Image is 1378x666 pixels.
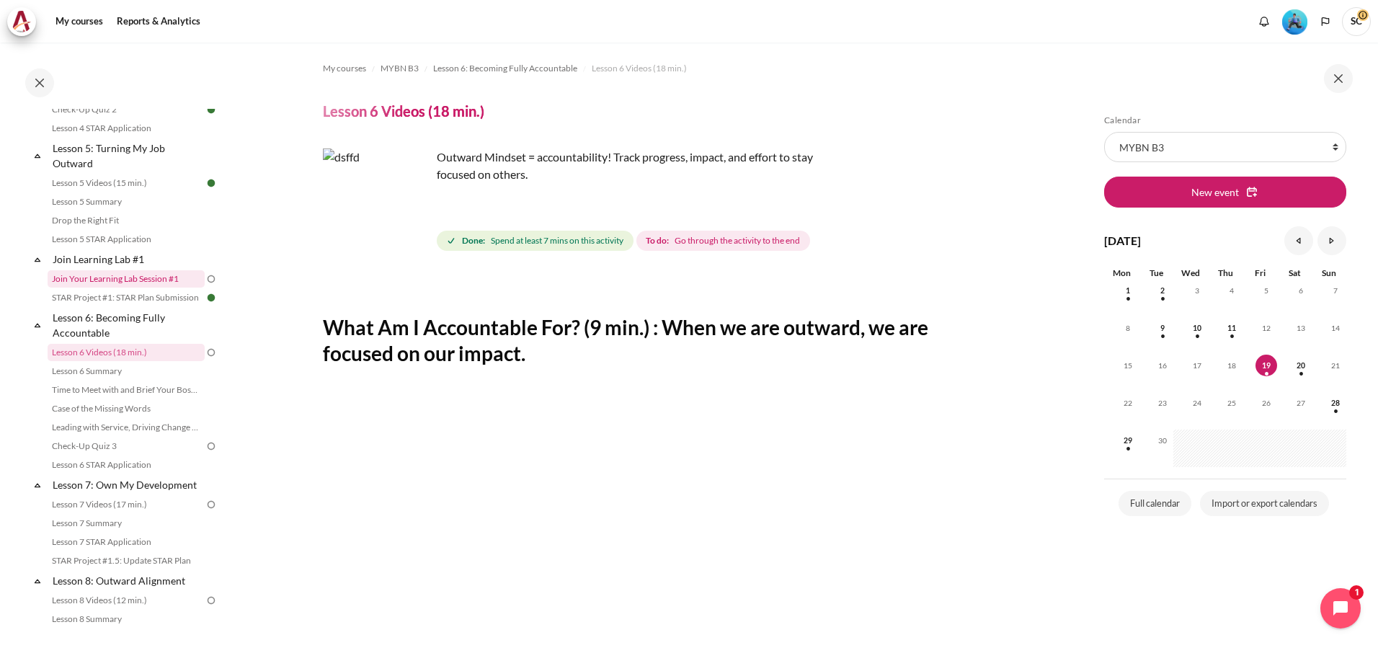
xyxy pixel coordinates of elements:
span: 13 [1290,317,1312,339]
a: Lesson 8 Videos (12 min.) [48,592,205,609]
a: Today Friday, 19 September [1255,361,1277,370]
img: To do [205,346,218,359]
a: Drop the Right Fit [48,212,205,229]
span: 18 [1221,355,1243,376]
a: Tuesday, 2 September events [1152,286,1173,295]
a: STAR Project #1: STAR Plan Submission [48,289,205,306]
a: Saturday, 20 September events [1290,361,1312,370]
button: Languages [1315,11,1336,32]
span: 17 [1186,355,1208,376]
h2: What Am I Accountable For? (9 min.) : When we are outward, we are focused on our impact. [323,314,984,367]
span: 22 [1117,392,1139,414]
span: 11 [1221,317,1243,339]
span: 8 [1117,317,1139,339]
span: 4 [1221,280,1243,301]
span: Collapse [30,148,45,163]
span: Collapse [30,574,45,588]
span: Lesson 6 Videos (18 min.) [592,62,687,75]
div: Completion requirements for Lesson 6 Videos (18 min.) [437,228,813,254]
img: Level #3 [1282,9,1307,35]
a: Lesson 5 STAR Application [48,231,205,248]
img: Done [205,291,218,304]
div: Show notification window with no new notifications [1253,11,1275,32]
span: 10 [1186,317,1208,339]
a: Wednesday, 10 September events [1186,324,1208,332]
span: 3 [1186,280,1208,301]
span: 27 [1290,392,1312,414]
img: To do [205,498,218,511]
span: Fri [1255,267,1266,278]
span: 12 [1255,317,1277,339]
a: Join Learning Lab #1 [50,249,205,269]
span: 15 [1117,355,1139,376]
a: Lesson 6 STAR Application [48,456,205,474]
a: MYBN B3 [381,60,419,77]
a: Check-Up Quiz 2 [48,101,205,118]
h4: Lesson 6 Videos (18 min.) [323,102,484,120]
span: Spend at least 7 mins on this activity [491,234,623,247]
span: 29 [1117,430,1139,451]
a: Lesson 5 Videos (15 min.) [48,174,205,192]
span: 21 [1325,355,1346,376]
a: Check-Up Quiz 3 [48,438,205,455]
span: 28 [1325,392,1346,414]
span: Sat [1289,267,1301,278]
a: Monday, 29 September events [1117,436,1139,445]
img: Done [205,177,218,190]
a: STAR Project #1.5: Update STAR Plan [48,552,205,569]
a: My courses [323,60,366,77]
span: 26 [1255,392,1277,414]
span: Lesson 6: Becoming Fully Accountable [433,62,577,75]
span: 5 [1255,280,1277,301]
a: Sunday, 28 September events [1325,399,1346,407]
a: Leading with Service, Driving Change (Pucknalin's Story) [48,419,205,436]
a: Lesson 6: Becoming Fully Accountable [433,60,577,77]
span: Collapse [30,318,45,332]
a: Reports & Analytics [112,7,205,36]
span: Sun [1322,267,1336,278]
span: My courses [323,62,366,75]
img: Architeck [12,11,32,32]
a: Architeck Architeck [7,7,43,36]
span: 30 [1152,430,1173,451]
a: Level #3 [1276,8,1313,35]
a: Lesson 5 Summary [48,193,205,210]
section: Blocks [1104,115,1346,519]
a: Join Your Learning Lab Session #1 [48,270,205,288]
a: Lesson 6 Videos (18 min.) [592,60,687,77]
span: 7 [1325,280,1346,301]
a: Case of the Missing Words [48,400,205,417]
a: My courses [50,7,108,36]
span: 1 [1117,280,1139,301]
a: Import or export calendars [1200,491,1329,517]
img: To do [205,440,218,453]
img: Done [205,103,218,116]
span: MYBN B3 [381,62,419,75]
p: Outward Mindset = accountability! Track progress, impact, and effort to stay focused on others. [323,148,827,183]
h4: [DATE] [1104,232,1141,249]
img: dsffd [323,148,431,257]
a: Lesson 8 Summary [48,610,205,628]
a: Lesson 5: Turning My Job Outward [50,138,205,173]
strong: To do: [646,234,669,247]
span: Go through the activity to the end [675,234,800,247]
a: Time to Meet with and Brief Your Boss #1 [48,381,205,399]
nav: Navigation bar [323,57,984,80]
strong: Done: [462,234,485,247]
span: SC [1342,7,1371,36]
span: 20 [1290,355,1312,376]
a: Lesson 6: Becoming Fully Accountable [50,308,205,342]
div: Level #3 [1282,8,1307,35]
a: Lesson 6 Summary [48,363,205,380]
a: Lesson 7 Videos (17 min.) [48,496,205,513]
span: Thu [1218,267,1233,278]
img: To do [205,272,218,285]
a: Tuesday, 9 September events [1152,324,1173,332]
a: Thursday, 11 September events [1221,324,1243,332]
span: Collapse [30,252,45,267]
span: 9 [1152,317,1173,339]
span: Wed [1181,267,1200,278]
span: 24 [1186,392,1208,414]
span: Mon [1113,267,1131,278]
a: Full calendar [1119,491,1191,517]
